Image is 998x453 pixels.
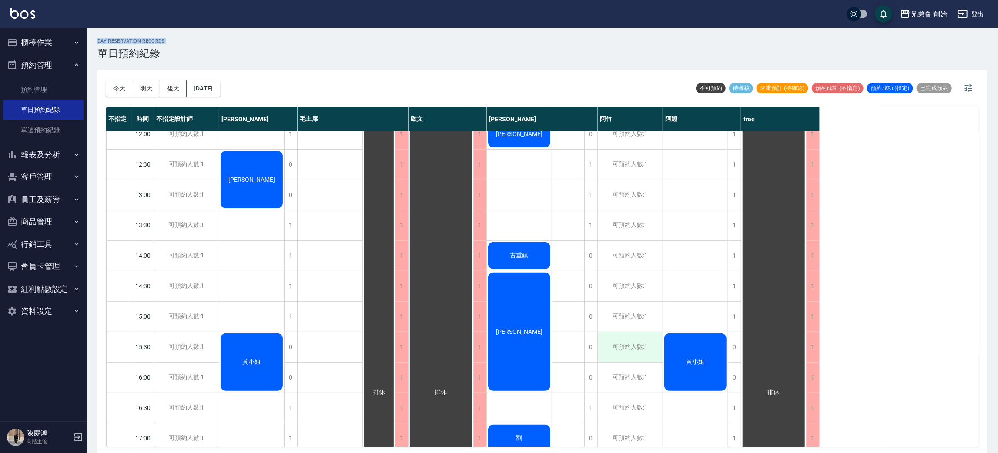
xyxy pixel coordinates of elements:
[97,47,165,60] h3: 單日預約紀錄
[106,80,133,97] button: 今天
[395,210,408,240] div: 1
[598,210,663,240] div: 可預約人數:1
[584,241,597,271] div: 0
[897,5,951,23] button: 兄弟會 創始
[284,271,297,301] div: 1
[154,393,219,423] div: 可預約人數:1
[10,8,35,19] img: Logo
[3,278,84,300] button: 紅利點數設定
[3,255,84,278] button: 會員卡管理
[106,107,132,131] div: 不指定
[3,188,84,211] button: 員工及薪資
[806,302,819,332] div: 1
[806,119,819,149] div: 1
[395,119,408,149] div: 1
[132,180,154,210] div: 13:00
[284,332,297,362] div: 0
[3,143,84,166] button: 報表及分析
[584,393,597,423] div: 1
[728,332,741,362] div: 0
[473,271,486,301] div: 1
[154,241,219,271] div: 可預約人數:1
[395,271,408,301] div: 1
[154,119,219,149] div: 可預約人數:1
[473,210,486,240] div: 1
[806,271,819,301] div: 1
[395,180,408,210] div: 1
[3,100,84,120] a: 單日預約紀錄
[3,80,84,100] a: 預約管理
[584,180,597,210] div: 1
[154,271,219,301] div: 可預約人數:1
[867,84,913,92] span: 預約成功 (指定)
[598,393,663,423] div: 可預約人數:1
[487,107,598,131] div: [PERSON_NAME]
[284,363,297,393] div: 0
[395,241,408,271] div: 1
[132,119,154,149] div: 12:00
[395,150,408,180] div: 1
[132,107,154,131] div: 時間
[132,210,154,240] div: 13:30
[584,210,597,240] div: 1
[494,328,544,335] span: [PERSON_NAME]
[219,107,298,131] div: [PERSON_NAME]
[227,176,277,183] span: [PERSON_NAME]
[806,363,819,393] div: 1
[598,150,663,180] div: 可預約人數:1
[728,180,741,210] div: 1
[395,363,408,393] div: 1
[284,119,297,149] div: 1
[3,166,84,188] button: 客戶管理
[154,180,219,210] div: 可預約人數:1
[133,80,160,97] button: 明天
[132,301,154,332] div: 15:00
[663,107,741,131] div: 阿蹦
[395,302,408,332] div: 1
[728,210,741,240] div: 1
[473,180,486,210] div: 1
[584,363,597,393] div: 0
[917,84,952,92] span: 已完成預約
[154,363,219,393] div: 可預約人數:1
[806,241,819,271] div: 1
[473,119,486,149] div: 1
[154,302,219,332] div: 可預約人數:1
[395,393,408,423] div: 1
[3,233,84,256] button: 行銷工具
[728,271,741,301] div: 1
[132,240,154,271] div: 14:00
[132,393,154,423] div: 16:30
[3,210,84,233] button: 商品管理
[806,332,819,362] div: 1
[132,332,154,362] div: 15:30
[954,6,988,22] button: 登出
[696,84,726,92] span: 不可預約
[284,180,297,210] div: 0
[515,434,524,442] span: 劉
[187,80,220,97] button: [DATE]
[806,150,819,180] div: 1
[494,130,544,137] span: [PERSON_NAME]
[875,5,892,23] button: save
[154,107,219,131] div: 不指定設計師
[241,358,263,366] span: 黃小姐
[3,31,84,54] button: 櫃檯作業
[728,241,741,271] div: 1
[766,389,782,396] span: 排休
[598,332,663,362] div: 可預約人數:1
[741,107,820,131] div: free
[729,84,753,92] span: 待審核
[284,210,297,240] div: 1
[27,438,71,446] p: 高階主管
[284,150,297,180] div: 0
[584,119,597,149] div: 0
[160,80,187,97] button: 後天
[298,107,409,131] div: 毛主席
[409,107,487,131] div: 歐文
[584,150,597,180] div: 1
[728,302,741,332] div: 1
[3,54,84,77] button: 預約管理
[509,252,530,260] span: 古重鎮
[284,302,297,332] div: 1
